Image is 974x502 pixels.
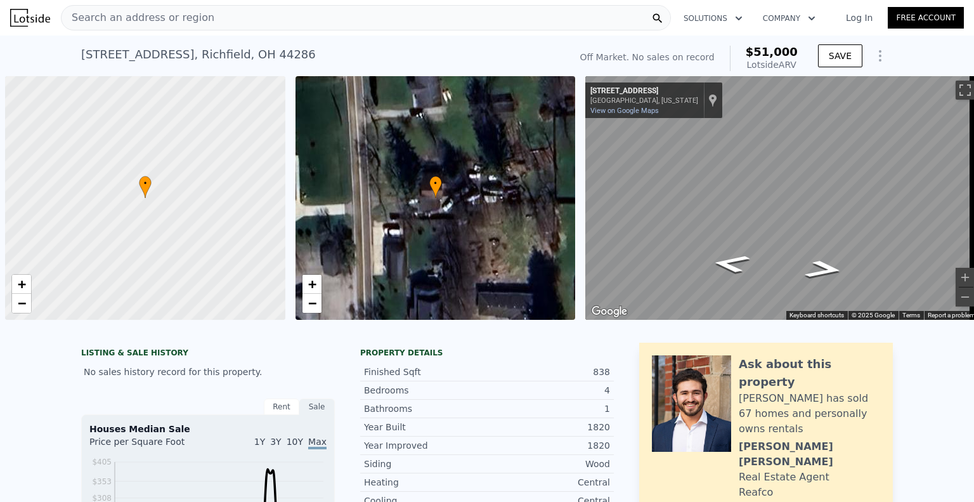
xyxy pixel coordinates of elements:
[739,485,773,500] div: Reafco
[360,348,614,358] div: Property details
[487,458,610,470] div: Wood
[12,294,31,313] a: Zoom out
[789,311,844,320] button: Keyboard shortcuts
[739,439,880,470] div: [PERSON_NAME] [PERSON_NAME]
[696,250,766,277] path: Go North, Grant St
[364,458,487,470] div: Siding
[487,421,610,433] div: 1820
[902,312,920,319] a: Terms (opens in new tab)
[487,402,610,415] div: 1
[590,86,698,96] div: [STREET_ADDRESS]
[89,423,327,435] div: Houses Median Sale
[487,366,610,378] div: 838
[818,44,862,67] button: SAVE
[429,178,442,189] span: •
[852,312,895,319] span: © 2025 Google
[364,384,487,397] div: Bedrooms
[89,435,208,456] div: Price per Square Foot
[308,437,327,449] span: Max
[739,470,829,485] div: Real Estate Agent
[302,275,321,294] a: Zoom in
[308,276,316,292] span: +
[789,256,860,283] path: Go South, Grant St
[299,399,335,415] div: Sale
[429,176,442,198] div: •
[264,399,299,415] div: Rent
[81,360,335,383] div: No sales history record for this property.
[888,7,964,29] a: Free Account
[831,11,888,24] a: Log In
[364,421,487,433] div: Year Built
[746,45,798,58] span: $51,000
[590,96,698,105] div: [GEOGRAPHIC_DATA], [US_STATE]
[81,348,335,360] div: LISTING & SALE HISTORY
[673,7,753,30] button: Solutions
[487,384,610,397] div: 4
[364,439,487,452] div: Year Improved
[308,295,316,311] span: −
[708,93,717,107] a: Show location on map
[254,437,265,447] span: 1Y
[580,51,714,63] div: Off Market. No sales on record
[364,476,487,489] div: Heating
[81,46,316,63] div: [STREET_ADDRESS] , Richfield , OH 44286
[753,7,826,30] button: Company
[270,437,281,447] span: 3Y
[287,437,303,447] span: 10Y
[18,276,26,292] span: +
[364,366,487,378] div: Finished Sqft
[588,303,630,320] a: Open this area in Google Maps (opens a new window)
[739,355,880,391] div: Ask about this property
[12,275,31,294] a: Zoom in
[10,9,50,27] img: Lotside
[92,458,112,466] tspan: $405
[18,295,26,311] span: −
[588,303,630,320] img: Google
[590,107,659,115] a: View on Google Maps
[62,10,214,25] span: Search an address or region
[746,58,798,71] div: Lotside ARV
[487,476,610,489] div: Central
[139,176,152,198] div: •
[739,391,880,437] div: [PERSON_NAME] has sold 67 homes and personally owns rentals
[364,402,487,415] div: Bathrooms
[139,178,152,189] span: •
[487,439,610,452] div: 1820
[92,477,112,486] tspan: $353
[302,294,321,313] a: Zoom out
[867,43,893,69] button: Show Options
